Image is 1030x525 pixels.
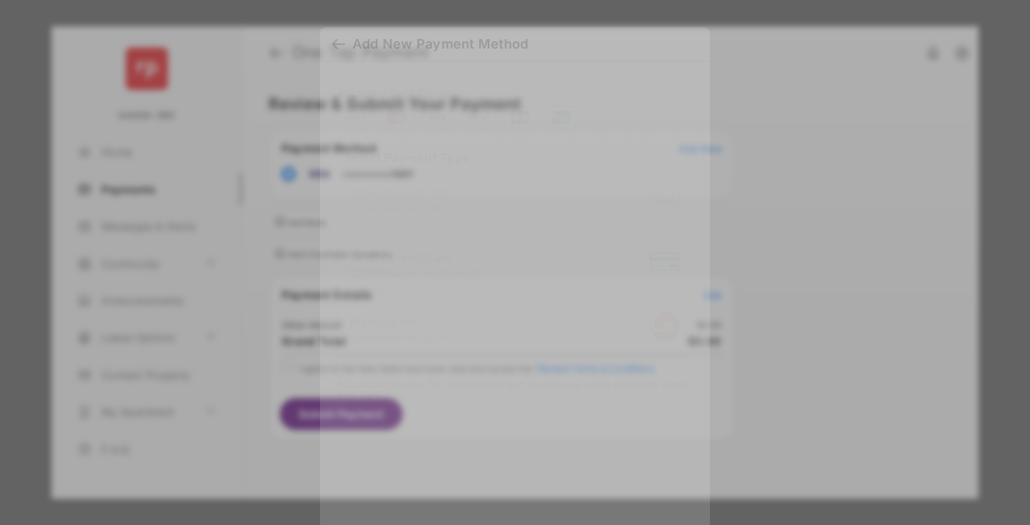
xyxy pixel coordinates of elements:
div: Convenience fee - $7.99 [350,331,447,342]
div: * Convenience fee for international and commercial credit and debit cards may vary. [338,378,692,405]
span: Accepted Card Types [338,86,454,99]
div: Convenience fee - $1.95 [350,202,452,212]
span: Bank Account ACH [350,185,452,199]
span: Debit / Credit Card [350,250,480,264]
div: Convenience fee - $6.95 / $0.03 [350,267,480,277]
h4: Select Payment Type [338,150,692,165]
span: Moneygram [350,314,447,328]
div: Add New Payment Method [352,36,528,52]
